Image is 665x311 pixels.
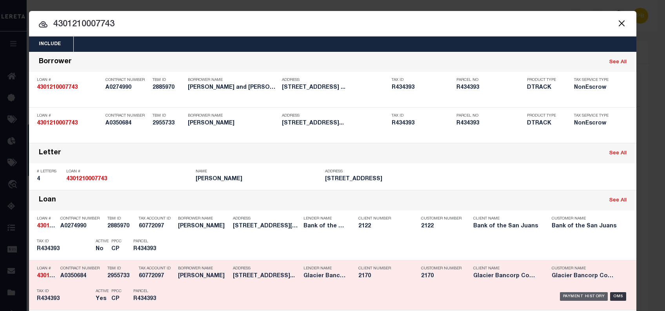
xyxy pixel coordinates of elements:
[111,246,122,252] h5: CP
[37,169,62,174] p: # Letters
[552,223,618,230] h5: Bank of the San Juans
[37,120,102,127] h5: 4301210007743
[107,216,135,221] p: TBM ID
[96,296,107,302] h5: Yes
[456,84,523,91] h5: R434393
[358,273,409,280] h5: 2170
[37,273,56,280] h5: 4301210007743
[111,296,122,302] h5: CP
[37,113,102,118] p: Loan #
[153,113,184,118] p: TBM ID
[29,37,71,52] button: Include
[196,176,321,183] h5: KIMBERLY FARRIS BYRD
[37,78,102,82] p: Loan #
[188,120,278,127] h5: KIMBERLY FARRIS BYRD
[527,113,562,118] p: Product Type
[133,296,169,302] h5: R434393
[60,266,104,271] p: Contract Number
[39,58,72,67] div: Borrower
[188,78,278,82] p: Borrower Name
[139,273,174,280] h5: 60772097
[39,196,56,205] div: Loan
[196,169,321,174] p: Name
[233,273,300,280] h5: 3710 MAIN AVENUE #301 DURANGO C...
[37,296,92,302] h5: R434393
[139,266,174,271] p: Tax Account ID
[60,273,104,280] h5: A0350684
[37,121,78,126] strong: 4301210007743
[325,176,451,183] h5: 544 E 4TH AVE
[105,120,149,127] h5: A0350684
[37,289,92,294] p: Tax ID
[37,176,62,183] h5: 4
[37,246,92,252] h5: R434393
[473,266,540,271] p: Client Name
[105,78,149,82] p: Contract Number
[96,239,109,244] p: Active
[60,216,104,221] p: Contract Number
[392,84,452,91] h5: R434393
[96,246,107,252] h5: No
[178,216,229,221] p: Borrower Name
[107,266,135,271] p: TBM ID
[303,273,347,280] h5: Glacier Bancorp Commercial
[233,216,300,221] p: Address
[325,169,451,174] p: Address
[392,113,452,118] p: Tax ID
[473,223,540,230] h5: Bank of the San Juans
[178,266,229,271] p: Borrower Name
[133,289,169,294] p: Parcel
[527,78,562,82] p: Product Type
[111,239,122,244] p: PPCC
[66,176,107,182] strong: 4301210007743
[37,216,56,221] p: Loan #
[609,198,627,203] a: See All
[609,151,627,156] a: See All
[107,273,135,280] h5: 2955733
[392,120,452,127] h5: R434393
[188,113,278,118] p: Borrower Name
[282,84,388,91] h5: 3710 MAIN AVE UNIT 301 DURANGO ...
[610,292,626,301] div: OMS
[552,273,618,280] h5: Glacier Bancorp Commercial
[473,216,540,221] p: Client Name
[552,266,618,271] p: Customer Name
[473,273,540,280] h5: Glacier Bancorp Commercial
[153,84,184,91] h5: 2885970
[66,169,192,174] p: Loan #
[37,85,78,90] strong: 4301210007743
[527,120,562,127] h5: DTRACK
[37,273,78,279] strong: 4301210007743
[358,223,409,230] h5: 2122
[37,266,56,271] p: Loan #
[552,216,618,221] p: Customer Name
[37,223,56,230] h5: 4301210007743
[233,266,300,271] p: Address
[421,216,462,221] p: Customer Number
[96,289,109,294] p: Active
[233,223,300,230] h5: 3710 MAIN AVENUE UNIT 301 DURAN...
[392,78,452,82] p: Tax ID
[303,266,347,271] p: Lender Name
[303,216,347,221] p: Lender Name
[574,120,613,127] h5: NonEscrow
[133,246,169,252] h5: R434393
[421,266,462,271] p: Customer Number
[37,223,78,229] strong: 4301210007743
[421,223,460,230] h5: 2122
[105,113,149,118] p: Contract Number
[560,292,608,301] div: Payment History
[574,113,613,118] p: Tax Service Type
[66,176,192,183] h5: 4301210007743
[39,149,61,158] div: Letter
[358,216,409,221] p: Client Number
[617,18,627,28] button: Close
[178,223,229,230] h5: KIMBERLY BYRD
[421,273,460,280] h5: 2170
[60,223,104,230] h5: A0274990
[527,84,562,91] h5: DTRACK
[139,223,174,230] h5: 60772097
[133,239,169,244] p: Parcel
[153,120,184,127] h5: 2955733
[178,273,229,280] h5: BYRD FARRI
